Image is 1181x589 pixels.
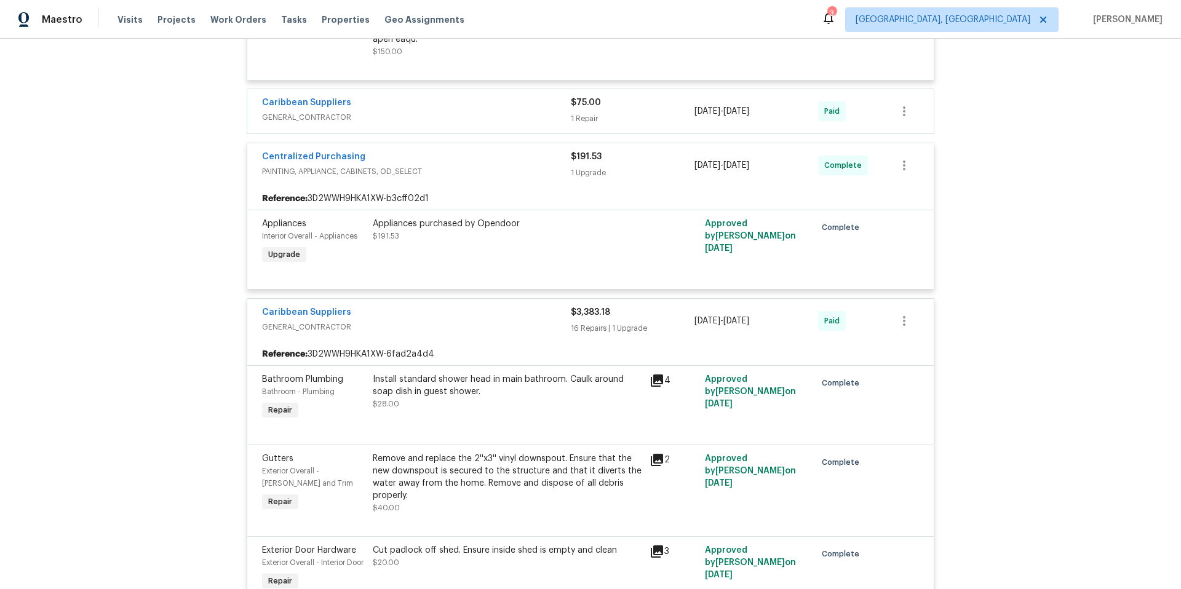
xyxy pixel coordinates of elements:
[705,375,796,408] span: Approved by [PERSON_NAME] on
[262,546,356,555] span: Exterior Door Hardware
[822,221,864,234] span: Complete
[824,105,845,117] span: Paid
[694,161,720,170] span: [DATE]
[373,232,399,240] span: $191.53
[705,454,796,488] span: Approved by [PERSON_NAME] on
[824,159,867,172] span: Complete
[262,232,357,240] span: Interior Overall - Appliances
[571,322,694,334] div: 16 Repairs | 1 Upgrade
[822,456,864,468] span: Complete
[117,14,143,26] span: Visits
[723,317,749,325] span: [DATE]
[373,504,400,512] span: $40.00
[571,113,694,125] div: 1 Repair
[650,373,698,388] div: 4
[281,15,307,24] span: Tasks
[694,159,749,172] span: -
[247,188,934,210] div: 3D2WWH9HKA1XW-b3cff02d1
[705,571,733,579] span: [DATE]
[157,14,196,26] span: Projects
[571,152,602,161] span: $191.53
[723,107,749,116] span: [DATE]
[262,308,351,317] a: Caribbean Suppliers
[694,105,749,117] span: -
[262,152,365,161] a: Centralized Purchasing
[262,321,571,333] span: GENERAL_CONTRACTOR
[705,400,733,408] span: [DATE]
[262,348,308,360] b: Reference:
[705,244,733,253] span: [DATE]
[373,559,399,566] span: $20.00
[373,373,642,398] div: Install standard shower head in main bathroom. Caulk around soap dish in guest shower.
[262,192,308,205] b: Reference:
[650,453,698,467] div: 2
[262,454,293,463] span: Gutters
[571,167,694,179] div: 1 Upgrade
[856,14,1030,26] span: [GEOGRAPHIC_DATA], [GEOGRAPHIC_DATA]
[694,107,720,116] span: [DATE]
[705,546,796,579] span: Approved by [PERSON_NAME] on
[42,14,82,26] span: Maestro
[373,453,642,502] div: Remove and replace the 2''x3'' vinyl downspout. Ensure that the new downspout is secured to the s...
[824,315,845,327] span: Paid
[262,375,343,384] span: Bathroom Plumbing
[373,48,402,55] span: $150.00
[262,98,351,107] a: Caribbean Suppliers
[694,317,720,325] span: [DATE]
[571,98,601,107] span: $75.00
[262,111,571,124] span: GENERAL_CONTRACTOR
[263,496,297,508] span: Repair
[373,544,642,556] div: Cut padlock off shed. Ensure inside shed is empty and clean
[262,559,364,566] span: Exterior Overall - Interior Door
[650,544,698,559] div: 3
[384,14,464,26] span: Geo Assignments
[210,14,266,26] span: Work Orders
[571,308,610,317] span: $3,383.18
[827,7,836,20] div: 3
[723,161,749,170] span: [DATE]
[262,467,353,487] span: Exterior Overall - [PERSON_NAME] and Trim
[705,479,733,488] span: [DATE]
[322,14,370,26] span: Properties
[373,400,399,408] span: $28.00
[694,315,749,327] span: -
[705,219,796,253] span: Approved by [PERSON_NAME] on
[822,548,864,560] span: Complete
[262,219,306,228] span: Appliances
[247,343,934,365] div: 3D2WWH9HKA1XW-6fad2a4d4
[262,165,571,178] span: PAINTING, APPLIANCE, CABINETS, OD_SELECT
[263,248,305,261] span: Upgrade
[373,218,642,230] div: Appliances purchased by Opendoor
[1088,14,1163,26] span: [PERSON_NAME]
[263,575,297,587] span: Repair
[822,377,864,389] span: Complete
[263,404,297,416] span: Repair
[262,388,335,395] span: Bathroom - Plumbing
